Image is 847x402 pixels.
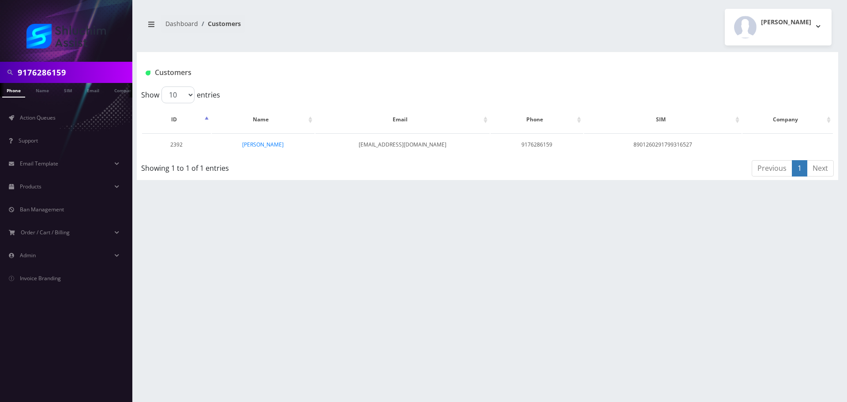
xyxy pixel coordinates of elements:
[21,229,70,236] span: Order / Cart / Billing
[161,86,195,103] select: Showentries
[742,107,833,132] th: Company: activate to sort column ascending
[242,141,284,148] a: [PERSON_NAME]
[18,64,130,81] input: Search in Company
[165,19,198,28] a: Dashboard
[141,159,423,173] div: Showing 1 to 1 of 1 entries
[315,107,490,132] th: Email: activate to sort column ascending
[315,133,490,156] td: [EMAIL_ADDRESS][DOMAIN_NAME]
[19,137,38,144] span: Support
[142,133,211,156] td: 2392
[31,83,53,97] a: Name
[20,274,61,282] span: Invoice Branding
[212,107,315,132] th: Name: activate to sort column ascending
[146,68,713,77] h1: Customers
[761,19,811,26] h2: [PERSON_NAME]
[807,160,834,177] a: Next
[20,160,58,167] span: Email Template
[142,107,211,132] th: ID: activate to sort column descending
[584,107,742,132] th: SIM: activate to sort column ascending
[141,86,220,103] label: Show entries
[26,24,106,49] img: Shluchim Assist
[2,83,25,98] a: Phone
[752,160,792,177] a: Previous
[20,252,36,259] span: Admin
[143,15,481,40] nav: breadcrumb
[60,83,76,97] a: SIM
[20,183,41,190] span: Products
[584,133,742,156] td: 8901260291799316527
[20,114,56,121] span: Action Queues
[491,133,583,156] td: 9176286159
[725,9,832,45] button: [PERSON_NAME]
[198,19,241,28] li: Customers
[491,107,583,132] th: Phone: activate to sort column ascending
[20,206,64,213] span: Ban Management
[792,160,807,177] a: 1
[82,83,104,97] a: Email
[110,83,139,97] a: Company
